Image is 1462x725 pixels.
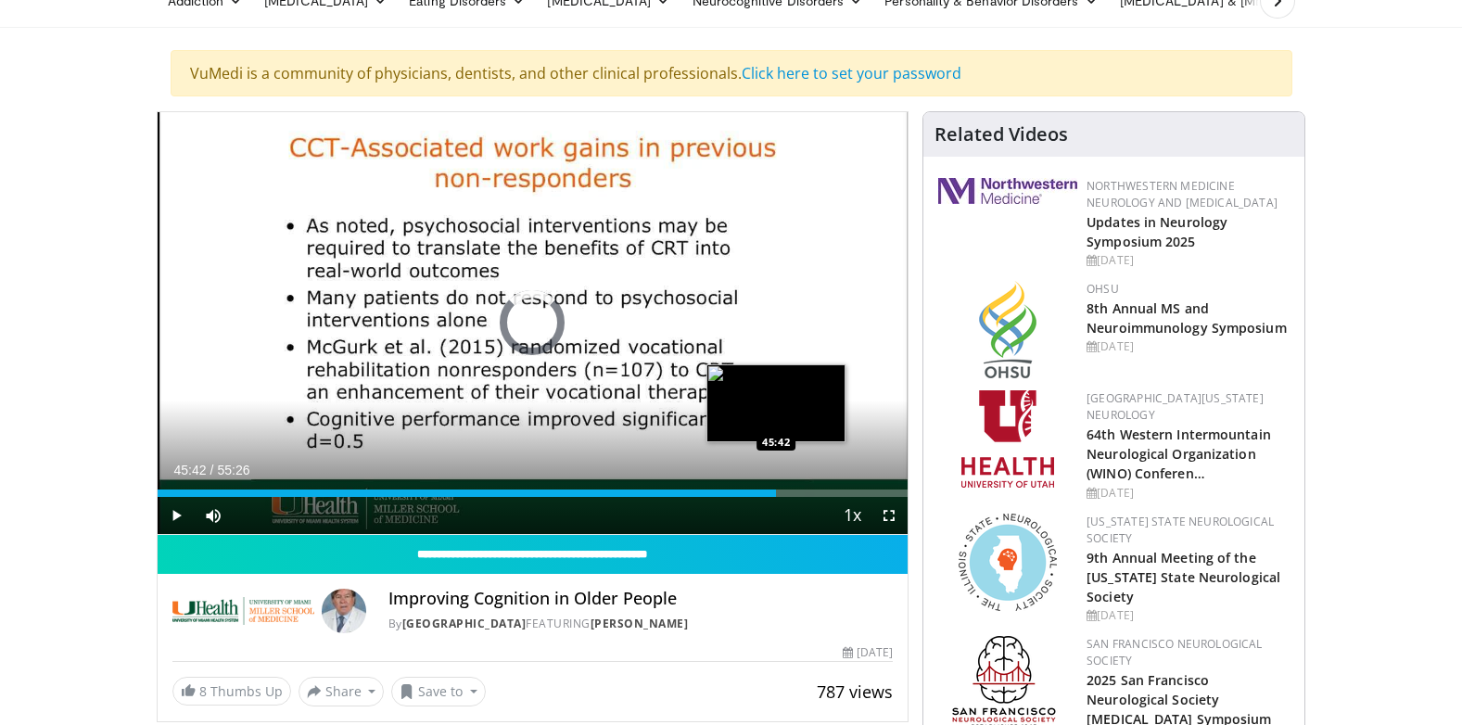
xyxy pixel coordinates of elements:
[817,680,893,703] span: 787 views
[1087,607,1290,624] div: [DATE]
[1087,213,1227,250] a: Updates in Neurology Symposium 2025
[706,364,845,442] img: image.jpeg
[199,682,207,700] span: 8
[1087,636,1262,668] a: San Francisco Neurological Society
[299,677,385,706] button: Share
[1087,514,1274,546] a: [US_STATE] State Neurological Society
[388,589,893,609] h4: Improving Cognition in Older People
[843,644,893,661] div: [DATE]
[1087,485,1290,502] div: [DATE]
[217,463,249,477] span: 55:26
[195,497,232,534] button: Mute
[934,123,1068,146] h4: Related Videos
[1087,338,1290,355] div: [DATE]
[322,589,366,633] img: Avatar
[388,616,893,632] div: By FEATURING
[1087,299,1287,337] a: 8th Annual MS and Neuroimmunology Symposium
[742,63,961,83] a: Click here to set your password
[871,497,908,534] button: Fullscreen
[172,589,314,633] img: University of Miami
[174,463,207,477] span: 45:42
[961,390,1054,488] img: f6362829-b0a3-407d-a044-59546adfd345.png.150x105_q85_autocrop_double_scale_upscale_version-0.2.png
[591,616,689,631] a: [PERSON_NAME]
[1087,426,1271,482] a: 64th Western Intermountain Neurological Organization (WINO) Conferen…
[1087,178,1278,210] a: Northwestern Medicine Neurology and [MEDICAL_DATA]
[959,514,1057,611] img: 71a8b48c-8850-4916-bbdd-e2f3ccf11ef9.png.150x105_q85_autocrop_double_scale_upscale_version-0.2.png
[172,677,291,706] a: 8 Thumbs Up
[158,490,909,497] div: Progress Bar
[158,112,909,535] video-js: Video Player
[158,497,195,534] button: Play
[938,178,1077,204] img: 2a462fb6-9365-492a-ac79-3166a6f924d8.png.150x105_q85_autocrop_double_scale_upscale_version-0.2.jpg
[833,497,871,534] button: Playback Rate
[402,616,527,631] a: [GEOGRAPHIC_DATA]
[171,50,1292,96] div: VuMedi is a community of physicians, dentists, and other clinical professionals.
[979,281,1036,378] img: da959c7f-65a6-4fcf-a939-c8c702e0a770.png.150x105_q85_autocrop_double_scale_upscale_version-0.2.png
[1087,252,1290,269] div: [DATE]
[391,677,486,706] button: Save to
[1087,390,1264,423] a: [GEOGRAPHIC_DATA][US_STATE] Neurology
[1087,281,1119,297] a: OHSU
[1087,549,1280,605] a: 9th Annual Meeting of the [US_STATE] State Neurological Society
[210,463,214,477] span: /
